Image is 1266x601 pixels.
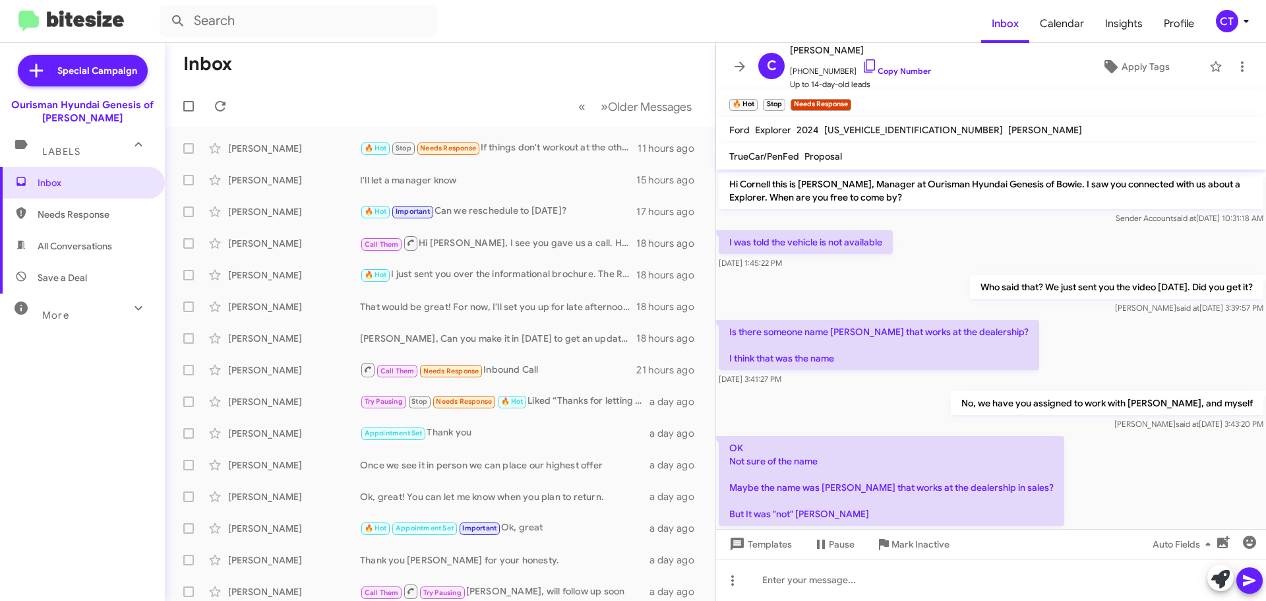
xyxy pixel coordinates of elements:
[636,174,705,187] div: 15 hours ago
[365,270,387,279] span: 🔥 Hot
[228,142,360,155] div: [PERSON_NAME]
[729,124,750,136] span: Ford
[183,53,232,75] h1: Inbox
[636,205,705,218] div: 17 hours ago
[38,176,150,189] span: Inbox
[411,397,427,406] span: Stop
[360,204,636,219] div: Can we reschedule to [DATE]?
[42,146,80,158] span: Labels
[1173,213,1196,223] span: said at
[360,583,649,600] div: [PERSON_NAME], will follow up soon
[1153,5,1205,43] a: Profile
[1008,124,1082,136] span: [PERSON_NAME]
[365,524,387,532] span: 🔥 Hot
[228,300,360,313] div: [PERSON_NAME]
[649,395,705,408] div: a day ago
[57,64,137,77] span: Special Campaign
[951,391,1263,415] p: No, we have you assigned to work with [PERSON_NAME], and myself
[360,459,649,472] div: Once we see it in person we can place our highest offer
[790,58,931,78] span: [PHONE_NUMBER]
[791,99,851,111] small: Needs Response
[719,320,1039,370] p: Is there someone name [PERSON_NAME] that works at the dealership? I think that was the name
[228,237,360,250] div: [PERSON_NAME]
[42,309,69,321] span: More
[360,267,636,282] div: I just sent you over the informational brochure. The Ram is no longer available..
[636,269,705,282] div: 18 hours ago
[601,98,608,115] span: »
[981,5,1029,43] a: Inbox
[462,524,497,532] span: Important
[228,459,360,472] div: [PERSON_NAME]
[729,150,799,162] span: TrueCar/PenFed
[360,554,649,567] div: Thank you [PERSON_NAME] for your honesty.
[360,521,649,536] div: Ok, great
[1176,419,1199,429] span: said at
[360,300,636,313] div: That would be great! For now, I'll set you up for late afternoon. Does this work?
[396,207,430,216] span: Important
[802,532,865,556] button: Pause
[228,522,360,535] div: [PERSON_NAME]
[1029,5,1095,43] a: Calendar
[719,172,1263,209] p: Hi Cornell this is [PERSON_NAME], Manager at Ourisman Hyundai Genesis of Bowie. I saw you connect...
[824,124,1003,136] span: [US_VEHICLE_IDENTIFICATION_NUMBER]
[228,554,360,567] div: [PERSON_NAME]
[38,208,150,221] span: Needs Response
[636,300,705,313] div: 18 hours ago
[365,429,423,437] span: Appointment Set
[970,275,1263,299] p: Who said that? We just sent you the video [DATE]. Did you get it?
[1115,303,1263,313] span: [PERSON_NAME] [DATE] 3:39:57 PM
[636,364,705,377] div: 21 hours ago
[649,585,705,598] div: a day ago
[1114,419,1263,429] span: [PERSON_NAME] [DATE] 3:43:20 PM
[763,99,785,111] small: Stop
[862,66,931,76] a: Copy Number
[716,532,802,556] button: Templates
[360,174,636,187] div: I'll let a manager know
[729,99,758,111] small: 🔥 Hot
[38,239,112,253] span: All Conversations
[18,55,148,86] a: Special Campaign
[891,532,950,556] span: Mark Inactive
[365,588,399,597] span: Call Them
[423,367,479,375] span: Needs Response
[360,490,649,503] div: Ok, great! You can let me know when you plan to return.
[1176,303,1199,313] span: said at
[365,144,387,152] span: 🔥 Hot
[160,5,437,37] input: Search
[396,524,454,532] span: Appointment Set
[1205,10,1251,32] button: CT
[608,100,692,114] span: Older Messages
[593,93,700,120] button: Next
[1068,55,1203,79] button: Apply Tags
[360,141,638,156] div: If things don't workout at the other dealership I will contact you again
[228,332,360,345] div: [PERSON_NAME]
[829,532,855,556] span: Pause
[1116,213,1263,223] span: Sender Account [DATE] 10:31:18 AM
[228,269,360,282] div: [PERSON_NAME]
[228,427,360,440] div: [PERSON_NAME]
[638,142,705,155] div: 11 hours ago
[790,42,931,58] span: [PERSON_NAME]
[790,78,931,91] span: Up to 14-day-old leads
[228,395,360,408] div: [PERSON_NAME]
[38,271,87,284] span: Save a Deal
[797,124,819,136] span: 2024
[719,436,1064,526] p: OK Not sure of the name Maybe the name was [PERSON_NAME] that works at the dealership in sales? B...
[360,394,649,409] div: Liked “Thanks for letting me know”
[501,397,524,406] span: 🔥 Hot
[396,144,411,152] span: Stop
[571,93,700,120] nav: Page navigation example
[719,374,781,384] span: [DATE] 3:41:27 PM
[1216,10,1238,32] div: CT
[365,207,387,216] span: 🔥 Hot
[365,240,399,249] span: Call Them
[423,588,462,597] span: Try Pausing
[1142,532,1226,556] button: Auto Fields
[649,459,705,472] div: a day ago
[1095,5,1153,43] a: Insights
[1153,532,1216,556] span: Auto Fields
[228,205,360,218] div: [PERSON_NAME]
